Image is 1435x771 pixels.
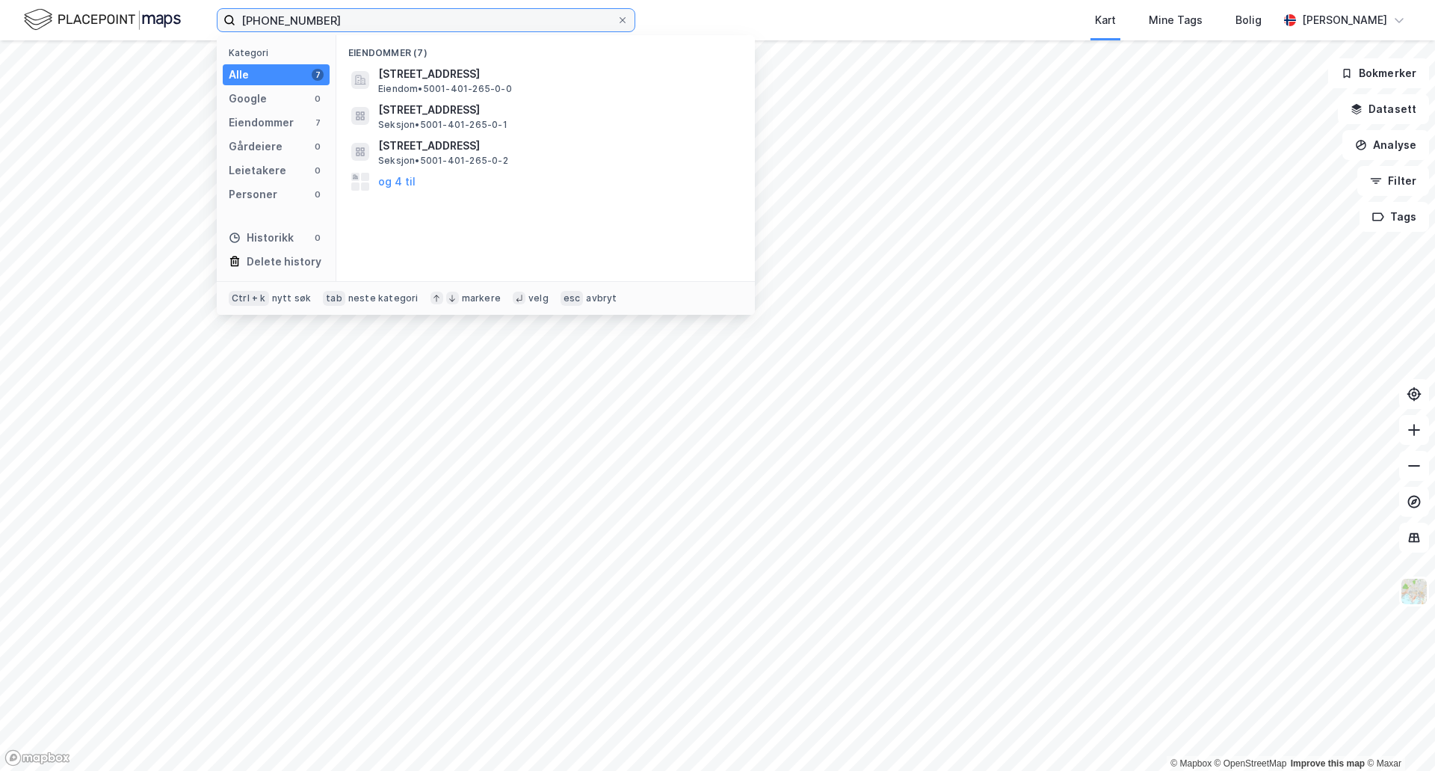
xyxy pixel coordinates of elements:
[1360,699,1435,771] iframe: Chat Widget
[378,65,737,83] span: [STREET_ADDRESS]
[378,83,512,95] span: Eiendom • 5001-401-265-0-0
[1215,758,1287,769] a: OpenStreetMap
[462,292,501,304] div: markere
[229,66,249,84] div: Alle
[229,185,277,203] div: Personer
[586,292,617,304] div: avbryt
[1342,130,1429,160] button: Analyse
[4,749,70,767] a: Mapbox homepage
[348,292,419,304] div: neste kategori
[1235,11,1262,29] div: Bolig
[229,114,294,132] div: Eiendommer
[229,229,294,247] div: Historikk
[323,291,345,306] div: tab
[378,155,508,167] span: Seksjon • 5001-401-265-0-2
[378,119,507,131] span: Seksjon • 5001-401-265-0-1
[1302,11,1387,29] div: [PERSON_NAME]
[247,253,321,271] div: Delete history
[229,162,286,179] div: Leietakere
[229,291,269,306] div: Ctrl + k
[312,232,324,244] div: 0
[312,69,324,81] div: 7
[1357,166,1429,196] button: Filter
[561,291,584,306] div: esc
[229,47,330,58] div: Kategori
[1360,202,1429,232] button: Tags
[1149,11,1203,29] div: Mine Tags
[229,90,267,108] div: Google
[312,117,324,129] div: 7
[312,188,324,200] div: 0
[235,9,617,31] input: Søk på adresse, matrikkel, gårdeiere, leietakere eller personer
[312,165,324,176] div: 0
[1400,577,1428,606] img: Z
[528,292,549,304] div: velg
[336,35,755,62] div: Eiendommer (7)
[229,138,283,156] div: Gårdeiere
[312,141,324,153] div: 0
[1328,58,1429,88] button: Bokmerker
[1291,758,1365,769] a: Improve this map
[378,101,737,119] span: [STREET_ADDRESS]
[378,173,416,191] button: og 4 til
[378,137,737,155] span: [STREET_ADDRESS]
[1338,94,1429,124] button: Datasett
[1170,758,1212,769] a: Mapbox
[1095,11,1116,29] div: Kart
[312,93,324,105] div: 0
[272,292,312,304] div: nytt søk
[24,7,181,33] img: logo.f888ab2527a4732fd821a326f86c7f29.svg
